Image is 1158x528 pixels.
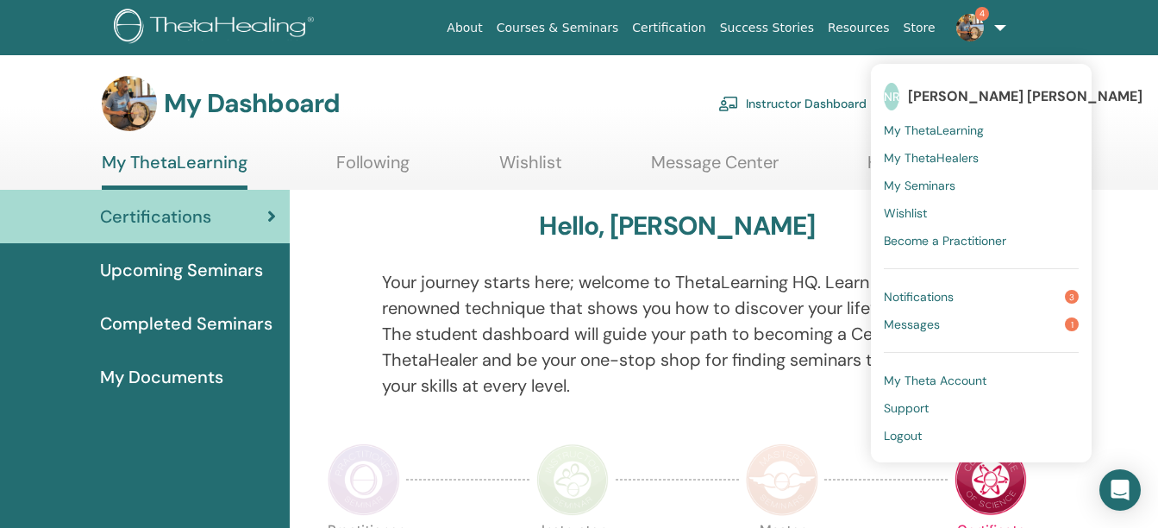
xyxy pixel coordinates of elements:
[102,152,247,190] a: My ThetaLearning
[884,283,1079,311] a: Notifications3
[718,96,739,111] img: chalkboard-teacher.svg
[884,373,986,388] span: My Theta Account
[884,205,927,221] span: Wishlist
[746,443,818,516] img: Master
[884,367,1079,394] a: My Theta Account
[114,9,320,47] img: logo.png
[100,204,211,229] span: Certifications
[884,83,899,110] span: NR
[884,144,1079,172] a: My ThetaHealers
[867,152,1006,185] a: Help & Resources
[884,422,1079,449] a: Logout
[884,123,984,138] span: My ThetaLearning
[102,76,157,131] img: default.jpg
[884,199,1079,227] a: Wishlist
[884,116,1079,144] a: My ThetaLearning
[713,12,821,44] a: Success Stories
[100,311,272,336] span: Completed Seminars
[884,289,954,305] span: Notifications
[651,152,779,185] a: Message Center
[884,227,1079,255] a: Become a Practitioner
[884,428,922,443] span: Logout
[490,12,626,44] a: Courses & Seminars
[884,317,940,332] span: Messages
[897,12,942,44] a: Store
[821,12,897,44] a: Resources
[499,152,562,185] a: Wishlist
[884,311,1079,338] a: Messages1
[1099,469,1141,511] div: Open Intercom Messenger
[884,150,979,166] span: My ThetaHealers
[975,7,989,21] span: 4
[955,443,1027,516] img: Certificate of Science
[884,77,1079,116] a: NR[PERSON_NAME] [PERSON_NAME]
[539,211,815,242] h3: Hello, [PERSON_NAME]
[908,87,1142,105] span: [PERSON_NAME] [PERSON_NAME]
[625,12,712,44] a: Certification
[382,269,972,399] p: Your journey starts here; welcome to ThetaLearning HQ. Learn the world-renowned technique that sh...
[164,88,340,119] h3: My Dashboard
[440,12,489,44] a: About
[328,443,400,516] img: Practitioner
[336,152,410,185] a: Following
[884,394,1079,422] a: Support
[871,64,1092,462] ul: 4
[956,14,984,41] img: default.jpg
[884,233,1006,248] span: Become a Practitioner
[884,172,1079,199] a: My Seminars
[884,400,929,416] span: Support
[100,364,223,390] span: My Documents
[100,257,263,283] span: Upcoming Seminars
[884,178,955,193] span: My Seminars
[718,85,867,123] a: Instructor Dashboard
[1065,290,1079,304] span: 3
[1065,317,1079,331] span: 1
[536,443,609,516] img: Instructor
